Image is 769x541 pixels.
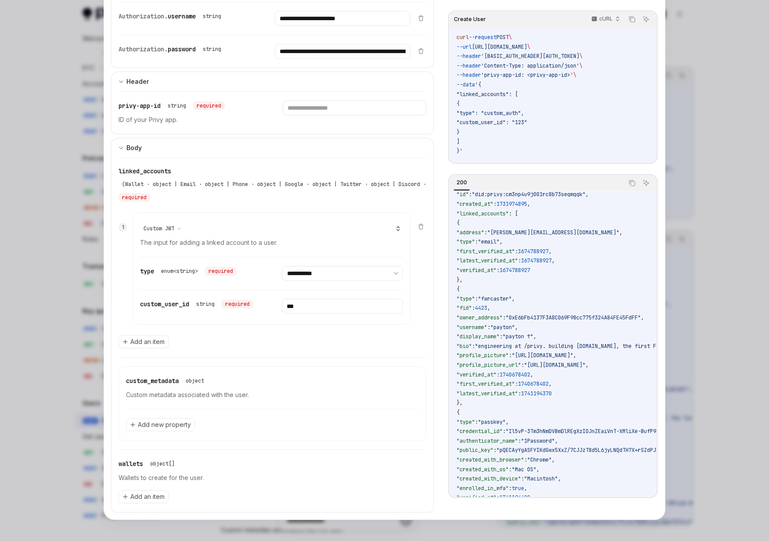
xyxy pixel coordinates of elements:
[496,494,499,501] span: :
[456,72,481,79] span: --header
[472,305,475,312] span: :
[626,14,638,25] button: Copy the contents from the code block
[456,129,460,136] span: }
[140,267,154,275] span: type
[119,473,426,483] p: Wallets to create for the user.
[126,76,149,87] div: Header
[524,485,527,492] span: ,
[456,456,524,463] span: "created_with_browser"
[456,447,493,454] span: "public_key"
[456,295,475,302] span: "type"
[599,15,613,22] p: cURL
[456,466,509,473] span: "created_with_os"
[456,62,481,69] span: --header
[579,62,582,69] span: \
[626,177,638,189] button: Copy the contents from the code block
[144,224,181,233] button: Custom JWT
[456,343,472,350] span: "bio"
[456,362,521,369] span: "profile_picture_url"
[454,177,470,188] div: 200
[558,475,561,482] span: ,
[499,238,503,245] span: ,
[552,257,555,264] span: ,
[619,229,622,236] span: ,
[119,167,171,175] span: linked_accounts
[524,475,558,482] span: "Macintosh"
[521,475,524,482] span: :
[481,72,573,79] span: 'privy-app-id: <privy-app-id>'
[527,43,530,50] span: \
[503,333,533,340] span: "payton ↑"
[456,390,518,397] span: "latest_verified_at"
[119,102,161,110] span: privy-app-id
[456,305,472,312] span: "fid"
[478,419,506,426] span: "passkey"
[518,248,549,255] span: 1674788927
[521,257,552,264] span: 1674788927
[119,115,262,125] p: ID of your Privy app.
[456,229,484,236] span: "address"
[119,459,178,469] div: wallets
[503,314,506,321] span: :
[506,419,509,426] span: ,
[586,191,589,198] span: ,
[456,147,463,154] span: }'
[579,53,582,60] span: \
[456,475,521,482] span: "created_with_device"
[456,267,496,274] span: "verified_at"
[640,14,652,25] button: Ask AI
[641,314,644,321] span: ,
[456,257,518,264] span: "latest_verified_at"
[499,333,503,340] span: :
[456,138,460,145] span: ]
[524,362,586,369] span: "[URL][DOMAIN_NAME]"
[555,437,558,444] span: ,
[549,380,552,387] span: ,
[126,377,179,385] span: custom_metadata
[456,314,503,321] span: "owner_address"
[518,380,549,387] span: 1740678402
[456,219,460,226] span: {
[509,210,518,217] span: : [
[586,12,624,27] button: cURL
[119,223,127,232] div: 1
[140,266,237,276] div: type
[472,191,586,198] span: "did:privy:cm3np4u9j001rc8b73seqmqqk"
[524,456,527,463] span: :
[205,267,237,276] div: required
[126,390,419,400] p: Custom metadata associated with the user.
[640,177,652,189] button: Ask AI
[456,494,496,501] span: "verified_at"
[130,337,165,346] span: Add an item
[490,324,515,331] span: "payton"
[456,201,493,208] span: "created_at"
[475,81,481,88] span: '{
[119,460,143,468] span: wallets
[119,11,225,21] div: Authorization.username
[193,101,225,110] div: required
[456,428,503,435] span: "credential_id"
[140,299,253,309] div: custom_user_id
[506,314,641,321] span: "0xE6bFb4137F3A8C069F98cc775f324A84FE45FdFF"
[515,324,518,331] span: ,
[475,419,478,426] span: :
[515,380,518,387] span: :
[119,167,426,202] div: linked_accounts
[456,119,527,126] span: "custom_user_id": "123"
[493,447,496,454] span: :
[454,16,486,23] span: Create User
[506,428,715,435] span: "Il5vP-3Tm3hNmDVBmDlREgXzIOJnZEaiVnT-XMliXe-BufP9GL1-d3qhozk9IkZwQ_"
[140,237,403,248] p: The input for adding a linked account to a user.
[512,352,573,359] span: "[URL][DOMAIN_NAME]"
[119,335,169,348] button: Add an item
[475,238,478,245] span: :
[456,100,460,107] span: {
[586,362,589,369] span: ,
[521,437,555,444] span: "1Password"
[119,193,150,202] div: required
[456,34,469,41] span: curl
[456,380,515,387] span: "first_verified_at"
[168,12,196,20] span: username
[496,201,527,208] span: 1731974895
[478,295,512,302] span: "farcaster"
